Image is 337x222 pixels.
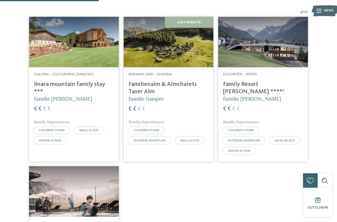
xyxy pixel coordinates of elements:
[228,149,250,152] span: WINTER ACTION
[218,17,308,67] img: Family Resort Rainer ****ˢ
[34,119,70,125] span: Family Experiences
[39,129,65,132] span: CHILDREN’S FARM
[232,106,235,112] span: €
[302,10,304,15] span: /
[43,106,46,112] span: €
[48,106,51,112] span: €
[300,10,302,15] span: 4
[223,73,257,76] span: Dolomiten – Sexten
[218,17,308,162] a: Familienhotels gesucht? Hier findet ihr die besten! Dolomiten – Sexten Family Resort [PERSON_NAME...
[39,139,61,142] span: WINTER ACTION
[303,188,332,217] a: Gutschein
[128,106,132,112] span: €
[124,17,213,162] a: Familienhotels gesucht? Hier findet ihr die besten! Last Minute Meraner Land – Schenna Familienal...
[228,129,254,132] span: CHILDREN’S FARM
[29,17,119,67] img: Familienhotels gesucht? Hier findet ihr die besten!
[180,139,199,142] span: SMALL & COSY
[34,81,114,95] h4: linara mountain family stay ***
[142,106,145,112] span: €
[307,206,328,210] span: Gutschein
[29,17,119,162] a: Familienhotels gesucht? Hier findet ihr die besten! Eisacktal – [GEOGRAPHIC_DATA]/Vals linara mou...
[38,106,42,112] span: €
[138,106,141,112] span: €
[223,96,281,102] span: Familie [PERSON_NAME]
[133,139,165,142] span: OUTDOOR ADVENTURE
[237,106,240,112] span: €
[128,81,209,95] h4: Familienalm & Almchalets Taser Alm
[223,81,303,95] h4: Family Resort [PERSON_NAME] ****ˢ
[124,17,213,67] img: Familienhotels gesucht? Hier findet ihr die besten!
[133,106,136,112] span: €
[275,139,295,142] span: SKI-IN SKI-OUT
[128,96,164,102] span: Familie Gamper
[34,96,92,102] span: Familie [PERSON_NAME]
[228,139,260,142] span: OUTDOOR ADVENTURE
[228,106,231,112] span: €
[34,73,94,76] span: Eisacktal – [GEOGRAPHIC_DATA]/Vals
[34,106,37,112] span: €
[223,119,259,125] span: Family Experiences
[128,73,172,76] span: Meraner Land – Schenna
[128,119,164,125] span: Family Experiences
[29,166,119,217] img: Familienhotels gesucht? Hier findet ihr die besten!
[133,129,159,132] span: CHILDREN’S FARM
[304,10,308,15] span: 27
[223,106,226,112] span: €
[79,129,98,132] span: SMALL & COSY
